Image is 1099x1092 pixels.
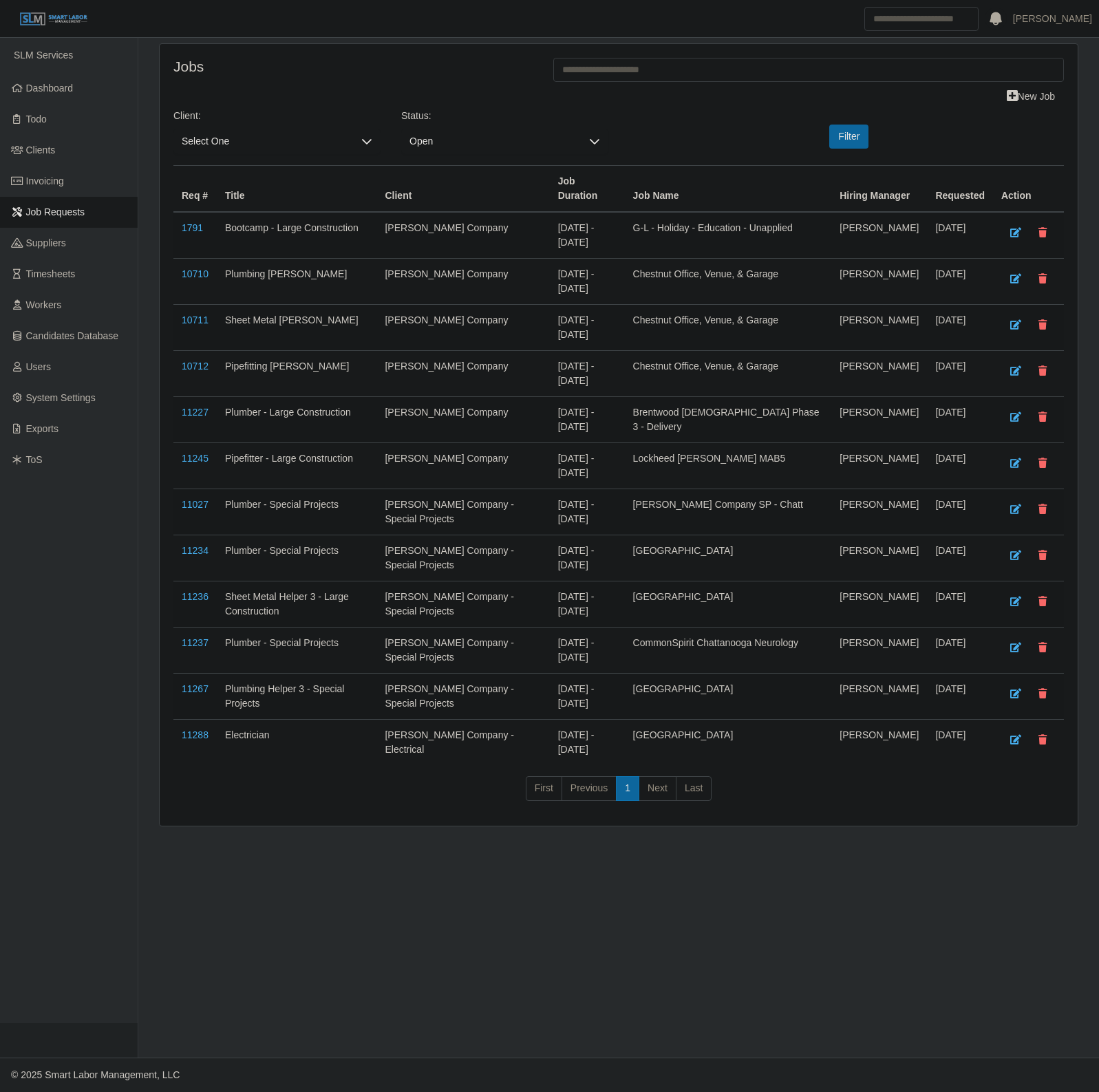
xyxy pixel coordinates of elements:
[831,259,927,305] td: [PERSON_NAME]
[927,489,993,535] td: [DATE]
[14,50,73,61] span: SLM Services
[625,166,832,213] th: Job Name
[217,212,377,259] td: Bootcamp - Large Construction
[829,125,868,149] button: Filter
[26,175,64,186] span: Invoicing
[625,628,832,674] td: CommonSpirit Chattanooga Neurology
[625,443,832,489] td: Lockheed [PERSON_NAME] MAB5
[831,351,927,397] td: [PERSON_NAME]
[550,443,625,489] td: [DATE] - [DATE]
[376,212,549,259] td: [PERSON_NAME] Company
[217,397,377,443] td: Plumber - Large Construction
[217,489,377,535] td: Plumber - Special Projects
[831,489,927,535] td: [PERSON_NAME]
[550,212,625,259] td: [DATE] - [DATE]
[625,581,832,628] td: [GEOGRAPHIC_DATA]
[831,212,927,259] td: [PERSON_NAME]
[11,1069,180,1080] span: © 2025 Smart Labor Management, LLC
[625,720,832,766] td: [GEOGRAPHIC_DATA]
[927,259,993,305] td: [DATE]
[182,591,209,602] a: 11236
[625,305,832,351] td: Chestnut Office, Venue, & Garage
[376,351,549,397] td: [PERSON_NAME] Company
[831,628,927,674] td: [PERSON_NAME]
[182,314,209,325] a: 10711
[831,674,927,720] td: [PERSON_NAME]
[217,351,377,397] td: Pipefitting [PERSON_NAME]
[173,166,217,213] th: Req #
[625,489,832,535] td: [PERSON_NAME] Company SP - Chatt
[217,535,377,581] td: Plumber - Special Projects
[550,259,625,305] td: [DATE] - [DATE]
[831,535,927,581] td: [PERSON_NAME]
[26,299,62,310] span: Workers
[625,674,832,720] td: [GEOGRAPHIC_DATA]
[217,720,377,766] td: Electrician
[173,109,201,123] label: Client:
[182,361,209,372] a: 10712
[26,423,58,434] span: Exports
[550,166,625,213] th: Job Duration
[625,351,832,397] td: Chestnut Office, Venue, & Garage
[927,212,993,259] td: [DATE]
[927,674,993,720] td: [DATE]
[550,489,625,535] td: [DATE] - [DATE]
[401,109,431,123] label: Status:
[182,729,209,740] a: 11288
[550,628,625,674] td: [DATE] - [DATE]
[217,305,377,351] td: Sheet Metal [PERSON_NAME]
[26,454,43,465] span: ToS
[376,397,549,443] td: [PERSON_NAME] Company
[376,674,549,720] td: [PERSON_NAME] Company - Special Projects
[26,206,85,217] span: Job Requests
[182,268,209,279] a: 10710
[625,397,832,443] td: Brentwood [DEMOGRAPHIC_DATA] Phase 3 - Delivery
[927,720,993,766] td: [DATE]
[927,166,993,213] th: Requested
[376,443,549,489] td: [PERSON_NAME] Company
[19,12,88,27] img: SLM Logo
[550,397,625,443] td: [DATE] - [DATE]
[831,443,927,489] td: [PERSON_NAME]
[376,628,549,674] td: [PERSON_NAME] Company - Special Projects
[182,637,209,648] a: 11237
[26,361,52,372] span: Users
[831,397,927,443] td: [PERSON_NAME]
[625,535,832,581] td: [GEOGRAPHIC_DATA]
[998,85,1064,109] a: New Job
[625,259,832,305] td: Chestnut Office, Venue, & Garage
[550,720,625,766] td: [DATE] - [DATE]
[927,397,993,443] td: [DATE]
[217,443,377,489] td: Pipefitter - Large Construction
[182,453,209,464] a: 11245
[182,222,203,233] a: 1791
[182,407,209,418] a: 11227
[182,499,209,510] a: 11027
[182,683,209,694] a: 11267
[217,628,377,674] td: Plumber - Special Projects
[831,720,927,766] td: [PERSON_NAME]
[550,535,625,581] td: [DATE] - [DATE]
[376,535,549,581] td: [PERSON_NAME] Company - Special Projects
[550,305,625,351] td: [DATE] - [DATE]
[993,166,1064,213] th: Action
[217,259,377,305] td: Plumbing [PERSON_NAME]
[831,305,927,351] td: [PERSON_NAME]
[26,330,119,341] span: Candidates Database
[182,545,209,556] a: 11234
[217,166,377,213] th: Title
[173,129,353,154] span: Select One
[376,720,549,766] td: [PERSON_NAME] Company - Electrical
[831,166,927,213] th: Hiring Manager
[26,83,74,94] span: Dashboard
[173,58,533,75] h4: Jobs
[26,268,76,279] span: Timesheets
[26,392,96,403] span: System Settings
[376,259,549,305] td: [PERSON_NAME] Company
[550,351,625,397] td: [DATE] - [DATE]
[26,144,56,156] span: Clients
[864,7,979,31] input: Search
[616,776,639,801] a: 1
[376,305,549,351] td: [PERSON_NAME] Company
[26,114,47,125] span: Todo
